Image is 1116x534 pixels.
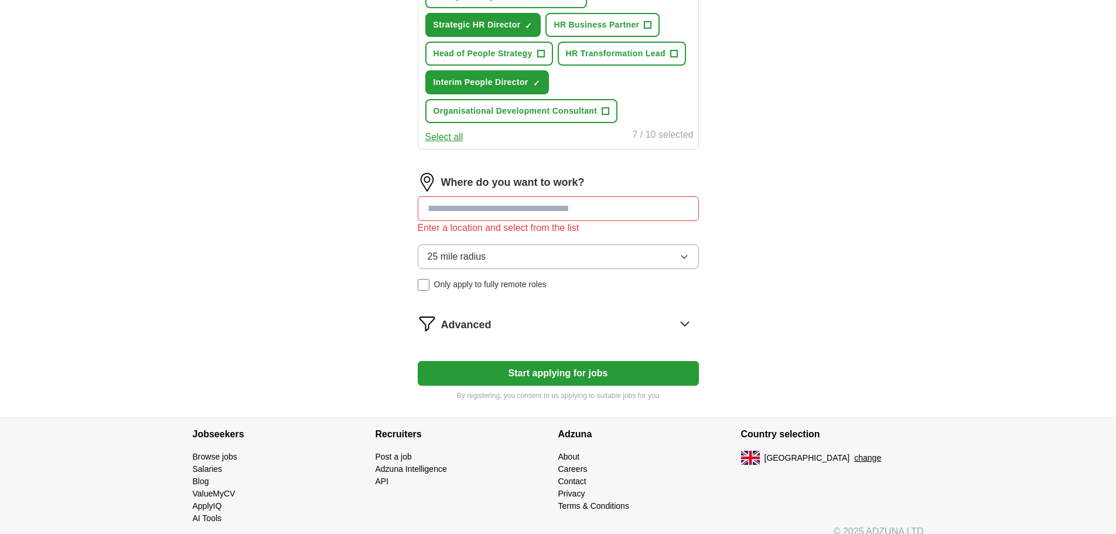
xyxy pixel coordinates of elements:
[545,13,660,37] button: HR Business Partner
[193,489,236,498] a: ValueMyCV
[425,70,549,94] button: Interim People Director✓
[566,47,665,60] span: HR Transformation Lead
[418,390,699,401] p: By registering, you consent to us applying to suitable jobs for you
[434,105,598,117] span: Organisational Development Consultant
[434,76,528,89] span: Interim People Director
[376,477,389,486] a: API
[376,464,447,474] a: Adzuna Intelligence
[193,513,222,523] a: AI Tools
[425,13,541,37] button: Strategic HR Director✓
[418,279,429,291] input: Only apply to fully remote roles
[425,99,618,123] button: Organisational Development Consultant
[558,477,586,486] a: Contact
[854,452,881,464] button: change
[193,477,209,486] a: Blog
[558,501,629,511] a: Terms & Conditions
[554,19,639,31] span: HR Business Partner
[418,221,699,235] div: Enter a location and select from the list
[376,452,412,461] a: Post a job
[434,278,547,291] span: Only apply to fully remote roles
[533,79,540,88] span: ✓
[425,42,553,66] button: Head of People Strategy
[632,128,693,144] div: 7 / 10 selected
[193,464,223,474] a: Salaries
[525,21,532,30] span: ✓
[193,501,222,511] a: ApplyIQ
[741,451,760,465] img: UK flag
[418,173,436,192] img: location.png
[193,452,237,461] a: Browse jobs
[558,452,580,461] a: About
[428,250,486,264] span: 25 mile radius
[434,47,533,60] span: Head of People Strategy
[418,361,699,386] button: Start applying for jobs
[558,42,686,66] button: HR Transformation Lead
[558,464,588,474] a: Careers
[558,489,585,498] a: Privacy
[418,244,699,269] button: 25 mile radius
[418,314,436,333] img: filter
[434,19,521,31] span: Strategic HR Director
[441,317,492,333] span: Advanced
[741,418,924,451] h4: Country selection
[765,452,850,464] span: [GEOGRAPHIC_DATA]
[441,175,585,191] label: Where do you want to work?
[425,130,463,144] button: Select all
